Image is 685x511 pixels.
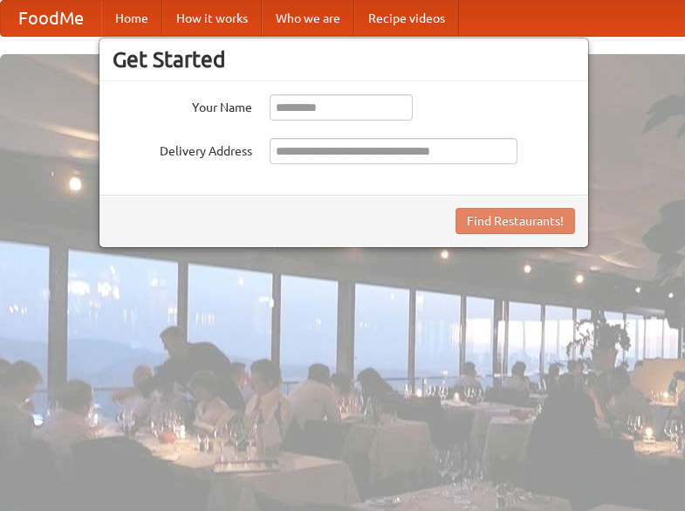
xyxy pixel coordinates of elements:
[113,138,252,160] label: Delivery Address
[113,94,252,116] label: Your Name
[162,1,262,36] a: How it works
[1,1,101,36] a: FoodMe
[113,46,575,73] h3: Get Started
[456,208,575,234] button: Find Restaurants!
[262,1,354,36] a: Who we are
[354,1,459,36] a: Recipe videos
[101,1,162,36] a: Home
